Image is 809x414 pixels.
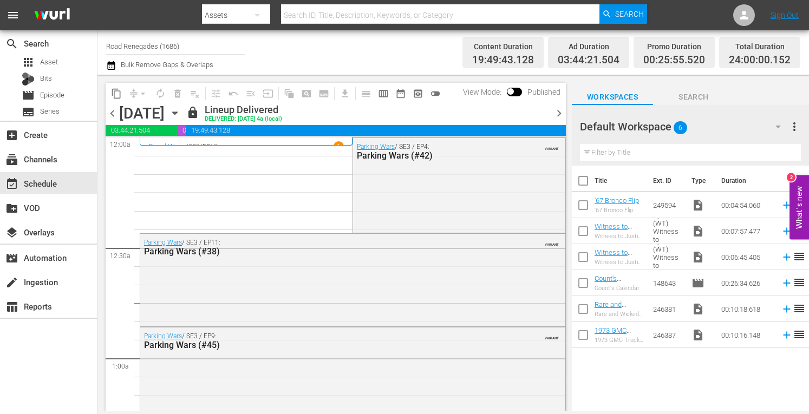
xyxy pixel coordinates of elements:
img: ans4CAIJ8jUAAAAAAAAAAAAAAAAAAAAAAAAgQb4GAAAAAAAAAAAAAAAAAAAAAAAAJMjXAAAAAAAAAAAAAAAAAAAAAAAAgAT5G... [26,3,78,28]
svg: Add to Schedule [781,225,793,237]
td: 00:07:57.477 [717,218,777,244]
div: '67 Bronco Flip [595,207,639,214]
td: 249594 [649,192,687,218]
span: Asset [40,57,58,68]
span: Episode [22,89,35,102]
span: Remove Gaps & Overlaps [125,85,152,102]
span: Bulk Remove Gaps & Overlaps [119,61,213,69]
span: VARIANT [545,331,559,340]
span: 19:49:43.128 [186,125,566,136]
svg: Add to Schedule [781,277,793,289]
a: Sign Out [771,11,799,19]
td: Witness to Justice by A&E (WT) Witness to Justice: [PERSON_NAME] 150 [649,218,687,244]
div: Ad Duration [558,39,619,54]
td: 00:06:45.405 [717,244,777,270]
td: 00:04:54.060 [717,192,777,218]
div: / SE3 / EP4: [357,143,510,161]
td: 00:10:16.148 [717,322,777,348]
td: 246381 [649,296,687,322]
div: Parking Wars (#42) [357,150,510,161]
span: 03:44:21.504 [558,54,619,67]
span: Ingestion [5,276,18,289]
p: SE3 / [188,143,203,150]
svg: Add to Schedule [781,303,793,315]
span: View Backup [409,85,427,102]
span: chevron_right [552,107,566,120]
span: Video [691,328,704,341]
span: Episode [691,277,704,290]
div: Lineup Delivered [205,104,282,116]
th: Title [595,166,647,196]
span: Episode [40,90,64,101]
span: 6 [674,116,687,139]
td: 00:26:34.626 [717,270,777,296]
span: Copy Lineup [108,85,125,102]
div: DELIVERED: [DATE] 4a (local) [205,116,282,123]
span: Video [691,225,704,238]
div: Rare and Wicked 1962 [PERSON_NAME] [595,311,644,318]
span: Series [22,106,35,119]
p: 1 [337,143,341,150]
div: [DATE] [119,104,165,122]
a: Rare and Wicked 1962 [PERSON_NAME] [595,300,641,333]
a: Count's Calendar [595,274,622,291]
svg: Add to Schedule [781,251,793,263]
span: Toggle to switch from Published to Draft view. [507,88,514,95]
div: Promo Duration [643,39,705,54]
td: 00:10:18.618 [717,296,777,322]
a: Parking Wars [144,332,182,340]
span: Month Calendar View [392,85,409,102]
span: Schedule [5,178,18,190]
span: Overlays [5,226,18,239]
th: Duration [715,166,780,196]
a: Road Wars [148,142,186,151]
span: calendar_view_week_outlined [378,88,389,99]
div: Default Workspace [580,111,791,142]
span: 00:25:55.520 [643,54,705,67]
span: Create Series Block [315,85,332,102]
div: Total Duration [729,39,791,54]
button: more_vert [788,114,801,140]
span: preview_outlined [413,88,423,99]
div: Bits [22,73,35,86]
span: Search [615,4,644,24]
th: Ext. ID [647,166,685,196]
div: Parking Wars (#38) [144,246,504,257]
div: 2 [787,173,795,181]
span: Refresh All Search Blocks [277,83,298,104]
svg: Add to Schedule [781,199,793,211]
div: Count's Calendar [595,285,644,292]
div: Parking Wars (#45) [144,340,504,350]
span: Series [40,106,60,117]
span: Update Metadata from Key Asset [259,85,277,102]
th: Type [685,166,715,196]
span: Automation [5,252,18,265]
span: 24:00:00.152 [729,54,791,67]
span: Workspaces [572,90,653,104]
span: Published [522,88,566,96]
button: Open Feedback Widget [790,175,809,239]
div: / SE3 / EP11: [144,239,504,257]
span: Clear Lineup [186,85,204,102]
p: EP10 [203,143,218,150]
a: Parking Wars [357,143,395,150]
span: more_vert [788,120,801,133]
a: Parking Wars [144,239,182,246]
span: 19:49:43.128 [472,54,534,67]
span: reorder [793,302,806,315]
span: Bits [40,73,52,84]
span: Create Search Block [298,85,315,102]
span: content_copy [111,88,122,99]
span: reorder [793,276,806,289]
a: Witness to Justice by A&E (WT) Witness to Justice: [PERSON_NAME] 150 [595,222,644,271]
span: Day Calendar View [354,83,375,104]
span: Search [5,37,18,50]
td: 246387 [649,322,687,348]
span: chevron_left [106,107,119,120]
span: 03:44:21.504 [106,125,177,136]
span: Fill episodes with ad slates [242,85,259,102]
span: toggle_off [430,88,441,99]
span: 00:25:55.520 [177,125,185,136]
span: Week Calendar View [375,85,392,102]
span: Video [691,251,704,264]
